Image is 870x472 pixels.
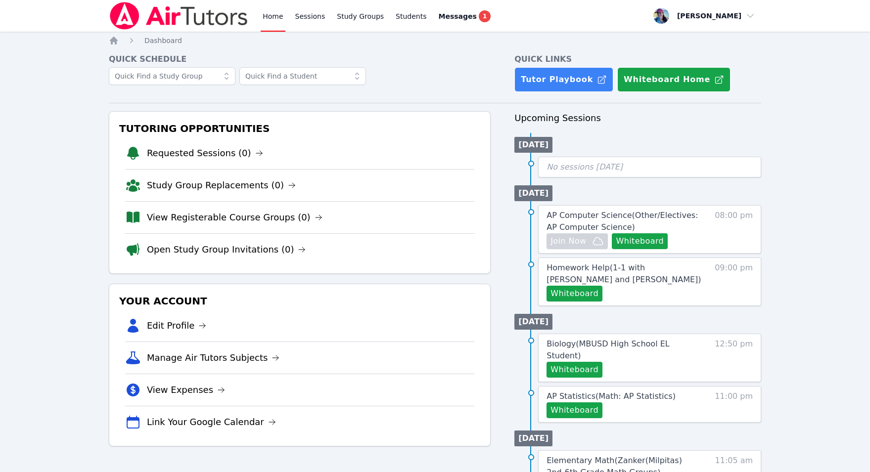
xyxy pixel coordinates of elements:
[547,210,701,233] a: AP Computer Science(Other/Electives: AP Computer Science)
[117,120,482,137] h3: Tutoring Opportunities
[514,314,552,330] li: [DATE]
[514,53,761,65] h4: Quick Links
[617,67,731,92] button: Whiteboard Home
[109,36,761,45] nav: Breadcrumb
[147,351,280,365] a: Manage Air Tutors Subjects
[514,111,761,125] h3: Upcoming Sessions
[147,383,225,397] a: View Expenses
[612,233,668,249] button: Whiteboard
[547,262,701,286] a: Homework Help(1-1 with [PERSON_NAME] and [PERSON_NAME])
[715,338,753,378] span: 12:50 pm
[547,263,701,284] span: Homework Help ( 1-1 with [PERSON_NAME] and [PERSON_NAME] )
[239,67,366,85] input: Quick Find a Student
[109,53,491,65] h4: Quick Schedule
[439,11,477,21] span: Messages
[550,235,586,247] span: Join Now
[147,319,207,333] a: Edit Profile
[547,391,676,401] span: AP Statistics ( Math: AP Statistics )
[117,292,482,310] h3: Your Account
[547,362,602,378] button: Whiteboard
[547,162,623,172] span: No sessions [DATE]
[547,338,701,362] a: Biology(MBUSD High School EL Student)
[147,243,306,257] a: Open Study Group Invitations (0)
[547,339,669,360] span: Biology ( MBUSD High School EL Student )
[144,37,182,44] span: Dashboard
[547,286,602,301] button: Whiteboard
[514,137,552,153] li: [DATE]
[547,233,608,249] button: Join Now
[147,146,263,160] a: Requested Sessions (0)
[715,390,753,418] span: 11:00 pm
[147,178,296,192] a: Study Group Replacements (0)
[147,415,276,429] a: Link Your Google Calendar
[147,211,322,224] a: View Registerable Course Groups (0)
[144,36,182,45] a: Dashboard
[514,67,613,92] a: Tutor Playbook
[109,2,249,30] img: Air Tutors
[514,430,552,446] li: [DATE]
[547,390,676,402] a: AP Statistics(Math: AP Statistics)
[514,185,552,201] li: [DATE]
[109,67,235,85] input: Quick Find a Study Group
[547,211,698,232] span: AP Computer Science ( Other/Electives: AP Computer Science )
[715,262,753,301] span: 09:00 pm
[479,10,491,22] span: 1
[547,402,602,418] button: Whiteboard
[715,210,753,249] span: 08:00 pm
